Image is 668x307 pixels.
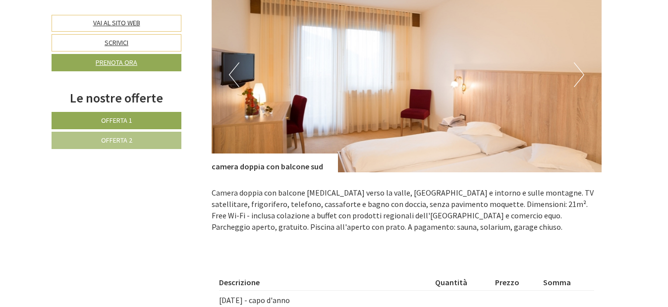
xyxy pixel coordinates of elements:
[539,275,594,290] th: Somma
[52,34,181,51] a: Scrivici
[219,275,431,290] th: Descrizione
[52,54,181,71] a: Prenota ora
[52,15,181,32] a: Vai al sito web
[212,187,602,232] p: Camera doppia con balcone [MEDICAL_DATA] verso la valle, [GEOGRAPHIC_DATA] e intorno e sulle mont...
[52,89,181,107] div: Le nostre offerte
[431,275,491,290] th: Quantità
[101,116,132,125] span: Offerta 1
[491,275,539,290] th: Prezzo
[101,136,132,145] span: Offerta 2
[212,153,338,172] div: camera doppia con balcone sud
[574,62,584,87] button: Next
[229,62,239,87] button: Previous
